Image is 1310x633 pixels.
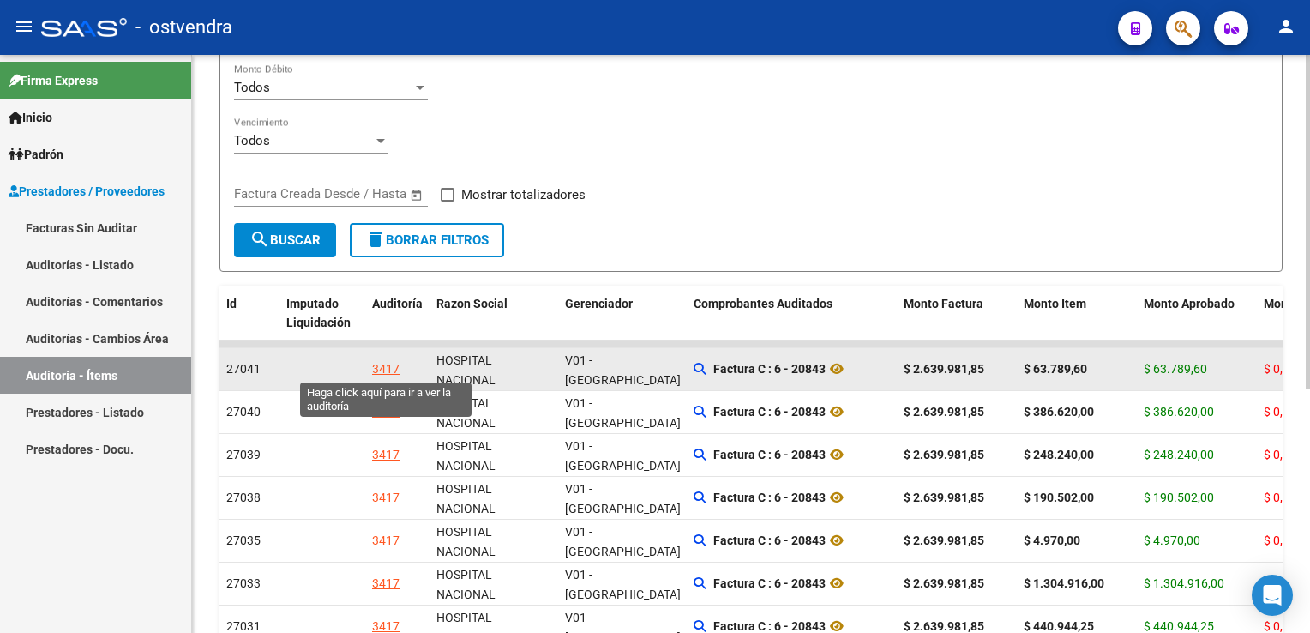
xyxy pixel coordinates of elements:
[904,297,983,310] span: Monto Factura
[558,286,687,342] datatable-header-cell: Gerenciador
[226,362,261,376] span: 27041
[372,488,400,508] div: 3417
[286,297,351,330] span: Imputado Liquidación
[565,297,633,310] span: Gerenciador
[365,229,386,250] mat-icon: delete
[14,16,34,37] mat-icon: menu
[461,184,586,205] span: Mostrar totalizadores
[436,351,551,449] div: - 30635976809
[1144,619,1214,633] span: $ 440.944,25
[135,9,232,46] span: - ostvendra
[9,182,165,201] span: Prestadores / Proveedores
[1264,534,1296,547] span: $ 0,00
[1144,448,1214,461] span: $ 248.240,00
[436,394,551,491] div: - 30635976809
[234,133,270,148] span: Todos
[713,448,826,461] strong: Factura C : 6 - 20843
[565,568,681,601] span: V01 - [GEOGRAPHIC_DATA]
[1264,362,1296,376] span: $ 0,00
[1144,576,1224,590] span: $ 1.304.916,00
[9,108,52,127] span: Inicio
[350,223,504,257] button: Borrar Filtros
[1264,491,1296,504] span: $ 0,00
[436,351,551,429] div: HOSPITAL NACIONAL PROFESOR [PERSON_NAME]
[372,445,400,465] div: 3417
[565,396,681,430] span: V01 - [GEOGRAPHIC_DATA]
[234,80,270,95] span: Todos
[226,619,261,633] span: 27031
[234,223,336,257] button: Buscar
[1137,286,1257,342] datatable-header-cell: Monto Aprobado
[1017,286,1137,342] datatable-header-cell: Monto Item
[436,297,508,310] span: Razon Social
[436,479,551,558] div: HOSPITAL NACIONAL PROFESOR [PERSON_NAME]
[1024,619,1094,633] strong: $ 440.944,25
[904,534,984,547] strong: $ 2.639.981,85
[713,534,826,547] strong: Factura C : 6 - 20843
[904,576,984,590] strong: $ 2.639.981,85
[904,448,984,461] strong: $ 2.639.981,85
[372,359,400,379] div: 3417
[713,491,826,504] strong: Factura C : 6 - 20843
[249,232,321,248] span: Buscar
[713,405,826,419] strong: Factura C : 6 - 20843
[1144,362,1207,376] span: $ 63.789,60
[713,619,826,633] strong: Factura C : 6 - 20843
[9,71,98,90] span: Firma Express
[694,297,832,310] span: Comprobantes Auditados
[436,437,551,515] div: HOSPITAL NACIONAL PROFESOR [PERSON_NAME]
[430,286,558,342] datatable-header-cell: Razon Social
[234,186,303,202] input: Fecha inicio
[904,619,984,633] strong: $ 2.639.981,85
[1144,491,1214,504] span: $ 190.502,00
[565,439,681,473] span: V01 - [GEOGRAPHIC_DATA]
[365,286,430,342] datatable-header-cell: Auditoría
[219,286,279,342] datatable-header-cell: Id
[687,286,897,342] datatable-header-cell: Comprobantes Auditados
[226,448,261,461] span: 27039
[436,394,551,472] div: HOSPITAL NACIONAL PROFESOR [PERSON_NAME]
[436,437,551,534] div: - 30635976809
[372,402,400,422] div: 3417
[1264,619,1296,633] span: $ 0,00
[226,576,261,590] span: 27033
[1024,297,1086,310] span: Monto Item
[904,491,984,504] strong: $ 2.639.981,85
[436,479,551,577] div: - 30635976809
[1264,448,1296,461] span: $ 0,00
[1144,405,1214,419] span: $ 386.620,00
[9,145,63,164] span: Padrón
[1024,491,1094,504] strong: $ 190.502,00
[372,531,400,551] div: 3417
[1144,297,1235,310] span: Monto Aprobado
[904,405,984,419] strong: $ 2.639.981,85
[897,286,1017,342] datatable-header-cell: Monto Factura
[365,232,489,248] span: Borrar Filtros
[372,297,423,310] span: Auditoría
[249,229,270,250] mat-icon: search
[407,185,427,205] button: Open calendar
[1252,575,1293,616] div: Open Intercom Messenger
[1024,576,1104,590] strong: $ 1.304.916,00
[1276,16,1296,37] mat-icon: person
[1024,448,1094,461] strong: $ 248.240,00
[319,186,402,202] input: Fecha fin
[1264,405,1296,419] span: $ 0,00
[1144,534,1200,547] span: $ 4.970,00
[1024,362,1087,376] strong: $ 63.789,60
[226,405,261,419] span: 27040
[436,522,551,600] div: HOSPITAL NACIONAL PROFESOR [PERSON_NAME]
[565,525,681,558] span: V01 - [GEOGRAPHIC_DATA]
[904,362,984,376] strong: $ 2.639.981,85
[226,297,237,310] span: Id
[713,576,826,590] strong: Factura C : 6 - 20843
[436,522,551,620] div: - 30635976809
[1024,534,1080,547] strong: $ 4.970,00
[226,534,261,547] span: 27035
[565,353,681,387] span: V01 - [GEOGRAPHIC_DATA]
[226,491,261,504] span: 27038
[372,574,400,594] div: 3417
[565,482,681,515] span: V01 - [GEOGRAPHIC_DATA]
[713,362,826,376] strong: Factura C : 6 - 20843
[279,286,365,342] datatable-header-cell: Imputado Liquidación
